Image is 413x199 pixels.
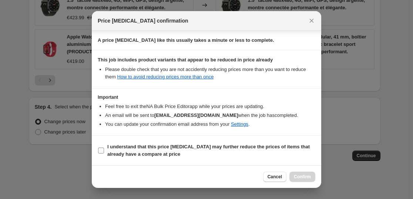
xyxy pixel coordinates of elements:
li: Please double check that you are not accidently reducing prices more than you want to reduce them [105,66,315,81]
button: Close [306,16,317,26]
button: Cancel [263,172,286,182]
b: A price [MEDICAL_DATA] like this usually takes a minute or less to complete. [98,37,274,43]
a: Settings [231,121,248,127]
li: An email will be sent to when the job has completed . [105,112,315,119]
b: I understand that this price [MEDICAL_DATA] may further reduce the prices of items that already h... [107,144,310,157]
span: Price [MEDICAL_DATA] confirmation [98,17,188,24]
li: Feel free to exit the NA Bulk Price Editor app while your prices are updating. [105,103,315,110]
a: How to avoid reducing prices more than once [117,74,214,80]
h3: Important [98,94,315,100]
b: This job includes product variants that appear to be reduced in price already [98,57,273,63]
li: You can update your confirmation email address from your . [105,121,315,128]
b: [EMAIL_ADDRESS][DOMAIN_NAME] [154,112,238,118]
span: Cancel [268,174,282,180]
